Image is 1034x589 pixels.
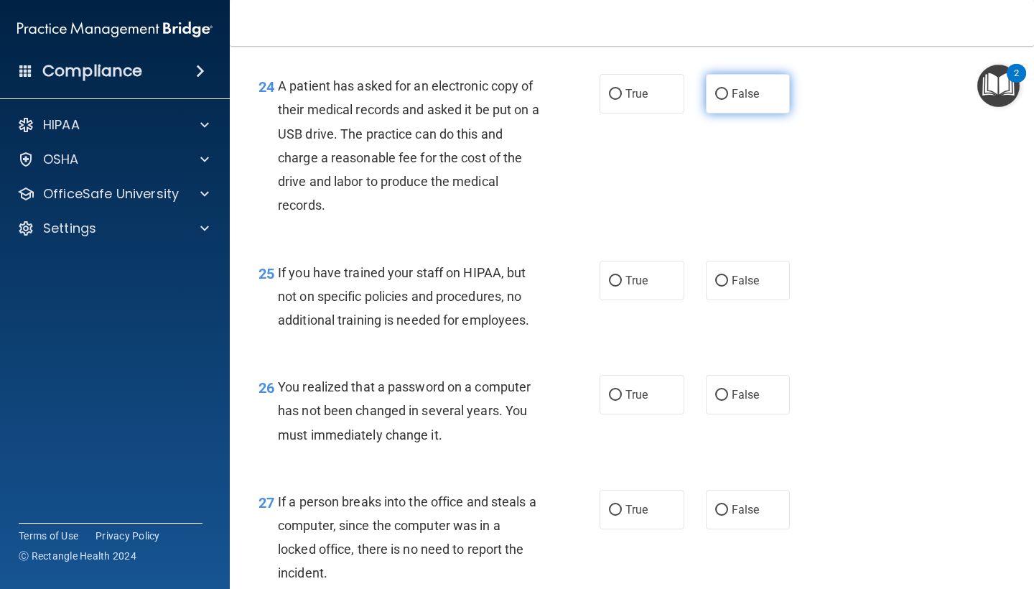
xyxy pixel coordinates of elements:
[278,78,539,213] span: A patient has asked for an electronic copy of their medical records and asked it be put on a USB ...
[19,529,78,543] a: Terms of Use
[732,388,760,402] span: False
[609,505,622,516] input: True
[42,61,142,81] h4: Compliance
[43,151,79,168] p: OSHA
[43,116,80,134] p: HIPAA
[715,89,728,100] input: False
[258,265,274,282] span: 25
[278,379,531,442] span: You realized that a password on a computer has not been changed in several years. You must immedi...
[17,116,209,134] a: HIPAA
[258,494,274,511] span: 27
[17,15,213,44] img: PMB logo
[1014,73,1019,92] div: 2
[609,89,622,100] input: True
[258,379,274,396] span: 26
[625,388,648,402] span: True
[609,390,622,401] input: True
[625,274,648,287] span: True
[258,78,274,96] span: 24
[96,529,160,543] a: Privacy Policy
[43,185,179,203] p: OfficeSafe University
[43,220,96,237] p: Settings
[278,265,529,328] span: If you have trained your staff on HIPAA, but not on specific policies and procedures, no addition...
[715,276,728,287] input: False
[715,505,728,516] input: False
[732,274,760,287] span: False
[17,151,209,168] a: OSHA
[732,87,760,101] span: False
[977,65,1020,107] button: Open Resource Center, 2 new notifications
[625,87,648,101] span: True
[278,494,536,581] span: If a person breaks into the office and steals a computer, since the computer was in a locked offi...
[625,503,648,516] span: True
[609,276,622,287] input: True
[732,503,760,516] span: False
[715,390,728,401] input: False
[19,549,136,563] span: Ⓒ Rectangle Health 2024
[17,185,209,203] a: OfficeSafe University
[17,220,209,237] a: Settings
